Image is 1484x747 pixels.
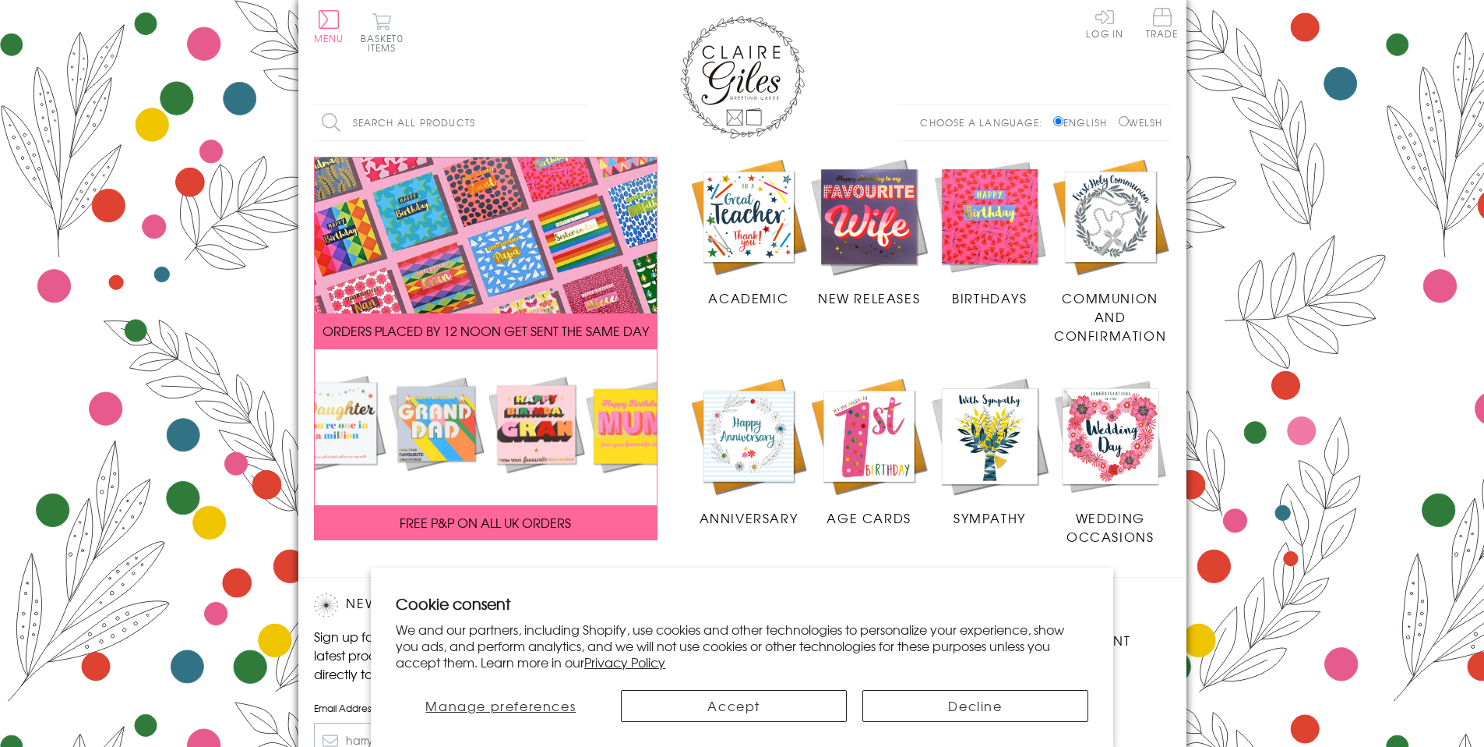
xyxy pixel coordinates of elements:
img: Claire Giles Greetings Cards [680,16,805,139]
input: Search [571,105,587,140]
p: Sign up for our newsletter to receive the latest product launches, news and offers directly to yo... [314,627,579,683]
a: Privacy Policy [584,653,665,671]
a: Log In [1086,8,1123,38]
input: Search all products [314,105,587,140]
h2: Cookie consent [396,593,1088,614]
label: English [1053,115,1115,129]
span: FREE P&P ON ALL UK ORDERS [400,513,571,532]
span: Anniversary [700,508,798,527]
label: Welsh [1119,115,1163,129]
button: Accept [621,690,847,722]
a: Age Cards [809,376,929,527]
span: Trade [1146,8,1179,38]
p: We and our partners, including Shopify, use cookies and other technologies to personalize your ex... [396,621,1088,670]
a: Academic [689,157,809,308]
a: Communion and Confirmation [1050,157,1171,345]
span: Sympathy [953,508,1026,527]
button: Manage preferences [396,690,605,722]
input: Welsh [1119,116,1129,126]
span: Menu [314,31,344,45]
span: Academic [708,289,788,307]
a: New Releases [809,157,929,308]
a: Anniversary [689,376,809,527]
a: Sympathy [929,376,1050,527]
span: New Releases [818,289,920,307]
span: Age Cards [827,508,911,527]
span: Wedding Occasions [1066,508,1154,546]
h2: Newsletter [314,593,579,617]
button: Decline [862,690,1088,722]
span: Birthdays [952,289,1027,307]
span: ORDERS PLACED BY 12 NOON GET SENT THE SAME DAY [323,321,649,340]
a: Birthdays [929,157,1050,308]
span: Manage preferences [425,696,576,715]
a: Trade [1146,8,1179,41]
input: English [1053,116,1063,126]
span: Communion and Confirmation [1054,289,1166,345]
span: 0 items [368,31,404,55]
label: Email Address [314,701,579,715]
a: Wedding Occasions [1050,376,1171,546]
button: Menu [314,10,344,43]
p: Choose a language: [920,115,1050,129]
button: Basket0 items [361,12,404,52]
